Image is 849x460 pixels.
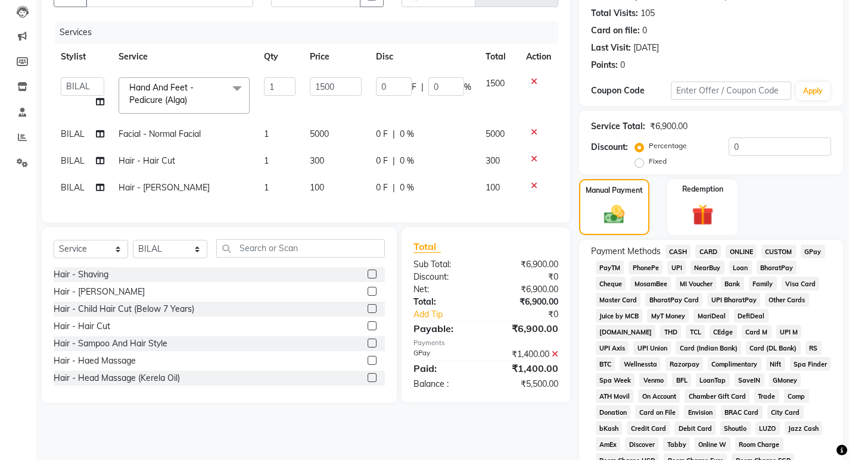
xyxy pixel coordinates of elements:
span: Online W [695,437,730,451]
span: Juice by MCB [596,309,643,323]
div: Points: [591,59,618,71]
span: NearBuy [691,261,724,274]
span: BILAL [61,182,85,193]
div: Hair - Hair Cut [54,320,110,333]
div: Sub Total: [405,258,486,271]
div: Discount: [405,271,486,283]
span: Family [749,277,777,290]
div: Discount: [591,141,628,154]
span: 1 [264,155,269,166]
span: Card M [742,325,772,339]
span: Bank [721,277,744,290]
span: UPI BharatPay [707,293,760,306]
span: 100 [310,182,324,193]
span: 0 F [376,182,388,194]
div: ₹0 [499,308,567,321]
label: Redemption [682,184,723,195]
span: PhonePe [629,261,663,274]
span: 0 % [400,128,414,140]
th: Qty [257,43,302,70]
span: RS [806,341,822,355]
span: Card (DL Bank) [746,341,801,355]
div: Hair - Head Massage (Kerela Oil) [54,372,180,384]
span: Loan [729,261,752,274]
span: Nift [766,357,785,371]
span: Discover [625,437,658,451]
div: 105 [640,7,655,20]
div: 0 [620,59,625,71]
span: Other Cards [765,293,809,306]
div: ₹6,900.00 [486,283,567,296]
span: Razorpay [665,357,703,371]
span: BharatPay [757,261,797,274]
span: CASH [665,245,691,258]
span: bKash [596,421,623,435]
span: | [393,182,395,194]
span: 0 F [376,155,388,167]
span: LUZO [755,421,780,435]
span: Master Card [596,293,641,306]
div: [DATE] [633,42,659,54]
span: Hair - Hair Cut [119,155,175,166]
span: LoanTap [696,373,730,387]
span: Hair - [PERSON_NAME] [119,182,210,193]
span: Payment Methods [591,245,661,258]
span: UPI Axis [596,341,629,355]
span: Trade [754,389,779,403]
span: Spa Finder [790,357,831,371]
span: Room Charge [735,437,783,451]
div: ₹0 [486,271,567,283]
span: CUSTOM [761,245,796,258]
div: ₹5,500.00 [486,378,567,390]
span: % [464,81,471,93]
span: BharatPay Card [645,293,702,306]
span: Card on File [635,405,679,419]
span: 1500 [486,78,505,89]
div: Payments [413,338,558,348]
div: ₹6,900.00 [650,120,688,133]
span: Jazz Cash [785,421,823,435]
span: City Card [767,405,804,419]
div: Paid: [405,361,486,375]
span: Hand And Feet - Pedicure (Alga) [129,82,194,105]
img: _cash.svg [598,203,631,227]
div: Balance : [405,378,486,390]
div: Total Visits: [591,7,638,20]
div: Card on file: [591,24,640,37]
a: x [187,95,192,105]
span: 100 [486,182,500,193]
div: ₹1,400.00 [486,348,567,361]
th: Stylist [54,43,111,70]
span: PayTM [596,261,624,274]
span: Envision [684,405,716,419]
span: DefiDeal [734,309,769,323]
input: Enter Offer / Coupon Code [671,82,791,100]
div: Services [55,21,567,43]
span: Cheque [596,277,626,290]
th: Price [303,43,369,70]
span: 5000 [310,129,329,139]
span: 300 [486,155,500,166]
th: Disc [369,43,478,70]
span: GMoney [769,373,801,387]
span: Card (Indian Bank) [676,341,741,355]
span: Tabby [663,437,690,451]
span: CARD [695,245,721,258]
div: Total: [405,296,486,308]
span: BTC [596,357,615,371]
span: BFL [672,373,691,387]
span: 0 F [376,128,388,140]
span: BILAL [61,129,85,139]
div: ₹6,900.00 [486,321,567,336]
label: Manual Payment [586,185,643,196]
span: Visa Card [782,277,820,290]
th: Action [519,43,558,70]
span: ATH Movil [596,389,634,403]
span: MyT Money [647,309,689,323]
span: UPI Union [633,341,671,355]
div: Net: [405,283,486,296]
span: GPay [801,245,825,258]
span: [DOMAIN_NAME] [596,325,656,339]
span: UPI [667,261,686,274]
label: Percentage [649,140,687,151]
